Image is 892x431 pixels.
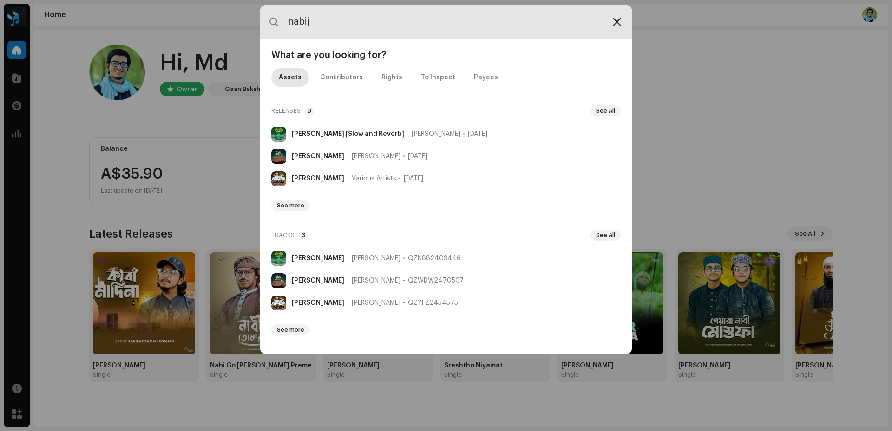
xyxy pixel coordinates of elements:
span: QZYFZ2454575 [408,299,458,307]
div: Assets [279,68,302,87]
img: 092b8137-50ba-4652-9a09-554619346536 [271,296,286,310]
div: To Inspect [421,68,455,87]
span: [PERSON_NAME] [352,277,400,284]
span: [DATE] [408,153,427,160]
img: 32a59f1c-0da9-4da7-9eab-d2fdf4f10dec [271,251,286,266]
button: See All [590,230,621,241]
span: [PERSON_NAME] [412,130,460,138]
div: What are you looking for? [268,50,624,61]
strong: [PERSON_NAME] [Slow and Reverb] [292,130,404,138]
span: See more [277,326,304,334]
button: See All [590,105,621,116]
div: Rights [381,68,402,87]
span: QZWDW2470507 [408,277,464,284]
strong: [PERSON_NAME] [292,153,344,160]
div: Contributors [320,68,363,87]
span: Releases [271,105,301,116]
img: 32a59f1c-0da9-4da7-9eab-d2fdf4f10dec [271,127,286,142]
button: See more [271,324,310,335]
p-badge: 3 [299,231,308,239]
span: Tracks [271,230,295,241]
input: Search [260,5,632,39]
img: 092b8137-50ba-4652-9a09-554619346536 [271,171,286,186]
span: Various Artists [352,175,396,182]
span: [DATE] [404,175,423,182]
span: [PERSON_NAME] [352,299,400,307]
img: de5cbfa1-1282-42b4-a391-841076c60065 [271,273,286,288]
strong: [PERSON_NAME] [292,277,344,284]
button: See more [271,200,310,211]
p-badge: 3 [305,107,314,115]
strong: [PERSON_NAME] [292,299,344,307]
span: [PERSON_NAME] [352,153,400,160]
span: [DATE] [468,130,487,138]
strong: [PERSON_NAME] [292,175,344,182]
span: See All [596,232,615,239]
strong: [PERSON_NAME] [292,255,344,262]
div: Payees [474,68,498,87]
span: QZN882403446 [408,255,461,262]
span: [PERSON_NAME] [352,255,400,262]
span: See All [596,107,615,115]
img: de5cbfa1-1282-42b4-a391-841076c60065 [271,149,286,164]
span: See more [277,202,304,209]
